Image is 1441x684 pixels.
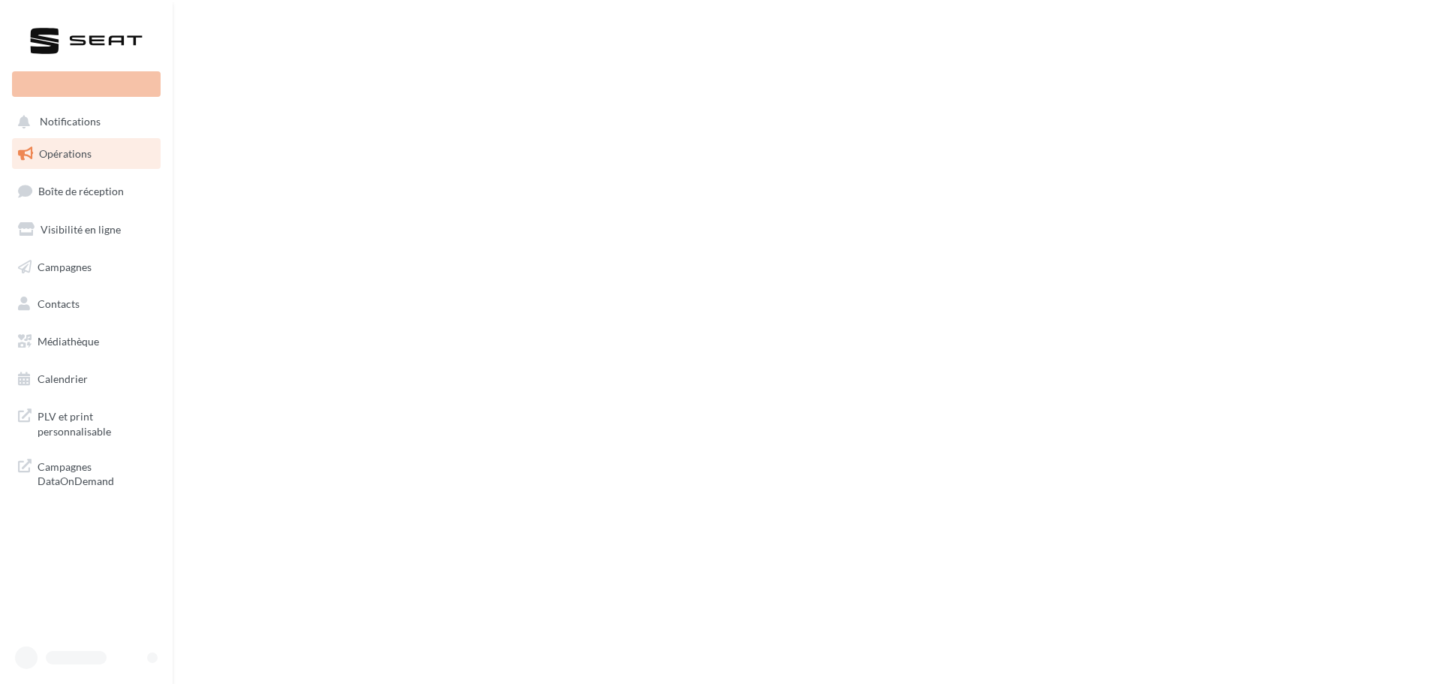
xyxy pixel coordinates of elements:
a: Campagnes DataOnDemand [9,450,164,495]
a: Boîte de réception [9,175,164,207]
span: Notifications [40,116,101,128]
span: Médiathèque [38,335,99,348]
a: Campagnes [9,252,164,283]
a: Calendrier [9,363,164,395]
span: PLV et print personnalisable [38,406,155,438]
span: Visibilité en ligne [41,223,121,236]
span: Opérations [39,147,92,160]
a: Contacts [9,288,164,320]
span: Campagnes DataOnDemand [38,457,155,489]
a: Visibilité en ligne [9,214,164,246]
a: Opérations [9,138,164,170]
a: Médiathèque [9,326,164,357]
span: Boîte de réception [38,185,124,197]
a: PLV et print personnalisable [9,400,164,444]
span: Calendrier [38,372,88,385]
div: Nouvelle campagne [12,71,161,97]
span: Contacts [38,297,80,310]
span: Campagnes [38,260,92,273]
